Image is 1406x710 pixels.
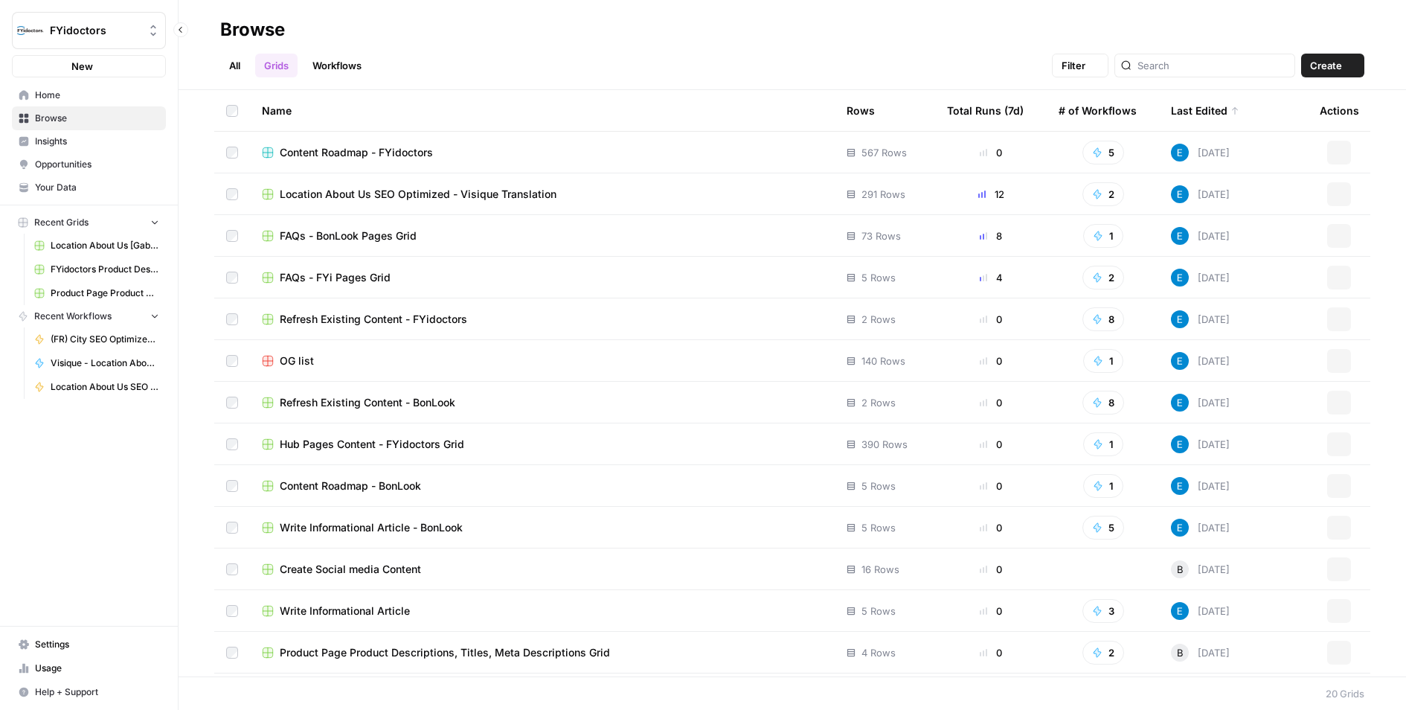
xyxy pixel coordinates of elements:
[51,380,159,394] span: Location About Us SEO Optimized [Shopify]
[1059,90,1137,131] div: # of Workflows
[262,228,823,243] a: FAQs - BonLook Pages Grid
[34,216,89,229] span: Recent Grids
[28,375,166,399] a: Location About Us SEO Optimized [Shopify]
[12,153,166,176] a: Opportunities
[861,395,896,410] span: 2 Rows
[1171,560,1230,578] div: [DATE]
[51,333,159,346] span: (FR) City SEO Optimized Copy
[1171,227,1189,245] img: lntvtk5df957tx83savlbk37mrre
[861,645,896,660] span: 4 Rows
[1171,519,1230,537] div: [DATE]
[280,312,467,327] span: Refresh Existing Content - FYidoctors
[947,145,1035,160] div: 0
[17,17,44,44] img: FYidoctors Logo
[262,520,823,535] a: Write Informational Article - BonLook
[262,479,823,493] a: Content Roadmap - BonLook
[262,437,823,452] a: Hub Pages Content - FYidoctors Grid
[1082,516,1124,540] button: 5
[1171,477,1230,495] div: [DATE]
[1326,686,1364,701] div: 20 Grids
[947,562,1035,577] div: 0
[12,680,166,704] button: Help + Support
[12,55,166,77] button: New
[1083,474,1123,498] button: 1
[280,354,314,368] span: OG list
[1171,144,1230,161] div: [DATE]
[280,228,417,243] span: FAQs - BonLook Pages Grid
[280,437,464,452] span: Hub Pages Content - FYidoctors Grid
[28,351,166,375] a: Visique - Location About Us - Translation
[1171,352,1189,370] img: lntvtk5df957tx83savlbk37mrre
[861,562,899,577] span: 16 Rows
[28,327,166,351] a: (FR) City SEO Optimized Copy
[35,638,159,651] span: Settings
[1177,562,1184,577] span: B
[947,520,1035,535] div: 0
[1171,477,1189,495] img: lntvtk5df957tx83savlbk37mrre
[262,90,823,131] div: Name
[1171,144,1189,161] img: lntvtk5df957tx83savlbk37mrre
[1062,58,1085,73] span: Filter
[255,54,298,77] a: Grids
[1171,602,1230,620] div: [DATE]
[1171,227,1230,245] div: [DATE]
[947,270,1035,285] div: 4
[28,258,166,281] a: FYidoctors Product Description
[1083,224,1123,248] button: 1
[280,145,433,160] span: Content Roadmap - FYidoctors
[262,562,823,577] a: Create Social media Content
[51,263,159,276] span: FYidoctors Product Description
[262,145,823,160] a: Content Roadmap - FYidoctors
[861,228,901,243] span: 73 Rows
[28,281,166,305] a: Product Page Product Descriptions, Titles, Meta Descriptions Grid
[35,112,159,125] span: Browse
[1171,185,1189,203] img: lntvtk5df957tx83savlbk37mrre
[12,176,166,199] a: Your Data
[1082,391,1124,415] button: 8
[280,562,421,577] span: Create Social media Content
[51,287,159,300] span: Product Page Product Descriptions, Titles, Meta Descriptions Grid
[280,645,610,660] span: Product Page Product Descriptions, Titles, Meta Descriptions Grid
[1171,602,1189,620] img: lntvtk5df957tx83savlbk37mrre
[861,270,896,285] span: 5 Rows
[1171,394,1230,412] div: [DATE]
[1171,310,1189,328] img: lntvtk5df957tx83savlbk37mrre
[861,187,905,202] span: 291 Rows
[35,135,159,148] span: Insights
[1082,307,1124,331] button: 8
[861,604,896,618] span: 5 Rows
[947,354,1035,368] div: 0
[35,89,159,102] span: Home
[947,645,1035,660] div: 0
[847,90,875,131] div: Rows
[947,228,1035,243] div: 8
[304,54,370,77] a: Workflows
[12,83,166,107] a: Home
[1083,432,1123,456] button: 1
[12,656,166,680] a: Usage
[51,239,159,252] span: Location About Us [Gab connecting to Shopify]
[71,59,93,74] span: New
[262,395,823,410] a: Refresh Existing Content - BonLook
[280,270,391,285] span: FAQs - FYi Pages Grid
[1082,641,1124,665] button: 2
[35,685,159,699] span: Help + Support
[262,270,823,285] a: FAQs - FYi Pages Grid
[280,395,455,410] span: Refresh Existing Content - BonLook
[1310,58,1342,73] span: Create
[861,437,908,452] span: 390 Rows
[262,312,823,327] a: Refresh Existing Content - FYidoctors
[1171,352,1230,370] div: [DATE]
[12,129,166,153] a: Insights
[28,234,166,258] a: Location About Us [Gab connecting to Shopify]
[12,305,166,327] button: Recent Workflows
[1082,266,1124,290] button: 2
[1171,185,1230,203] div: [DATE]
[861,145,907,160] span: 567 Rows
[1082,599,1124,623] button: 3
[1082,141,1124,164] button: 5
[947,604,1035,618] div: 0
[262,604,823,618] a: Write Informational Article
[262,187,823,202] a: Location About Us SEO Optimized - Visique Translation
[12,106,166,130] a: Browse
